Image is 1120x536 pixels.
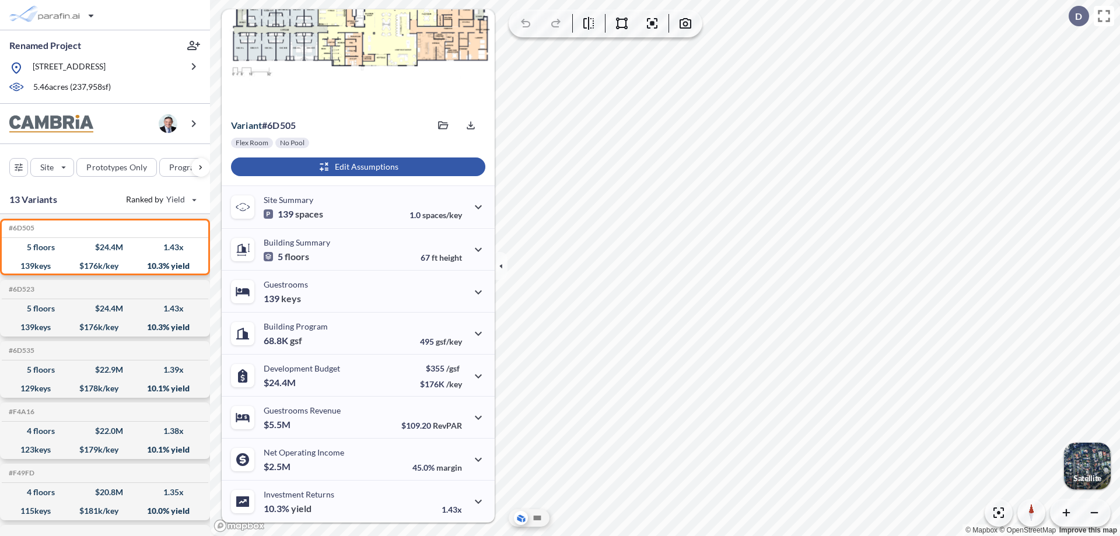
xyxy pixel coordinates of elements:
[285,251,309,262] span: floors
[1064,443,1111,489] img: Switcher Image
[291,503,311,514] span: yield
[76,158,157,177] button: Prototypes Only
[281,293,301,304] span: keys
[264,447,344,457] p: Net Operating Income
[1075,11,1082,22] p: D
[1059,526,1117,534] a: Improve this map
[421,253,462,262] p: 67
[6,346,34,355] h5: Click to copy the code
[159,114,177,133] img: user logo
[264,279,308,289] p: Guestrooms
[231,120,296,131] p: # 6d505
[295,208,323,220] span: spaces
[264,363,340,373] p: Development Budget
[231,157,485,176] button: Edit Assumptions
[264,321,328,331] p: Building Program
[999,526,1056,534] a: OpenStreetMap
[236,138,268,148] p: Flex Room
[439,253,462,262] span: height
[6,469,34,477] h5: Click to copy the code
[264,489,334,499] p: Investment Returns
[166,194,185,205] span: Yield
[264,419,292,430] p: $5.5M
[436,337,462,346] span: gsf/key
[264,293,301,304] p: 139
[117,190,204,209] button: Ranked by Yield
[231,120,262,131] span: Variant
[446,379,462,389] span: /key
[264,503,311,514] p: 10.3%
[1064,443,1111,489] button: Switcher ImageSatellite
[6,285,34,293] h5: Click to copy the code
[412,463,462,472] p: 45.0%
[264,251,309,262] p: 5
[6,224,34,232] h5: Click to copy the code
[213,519,265,533] a: Mapbox homepage
[432,253,437,262] span: ft
[9,115,93,133] img: BrandImage
[264,377,297,388] p: $24.4M
[433,421,462,430] span: RevPAR
[530,511,544,525] button: Site Plan
[446,363,460,373] span: /gsf
[9,192,57,206] p: 13 Variants
[280,138,304,148] p: No Pool
[264,461,292,472] p: $2.5M
[6,408,34,416] h5: Click to copy the code
[420,337,462,346] p: 495
[169,162,202,173] p: Program
[264,208,323,220] p: 139
[264,405,341,415] p: Guestrooms Revenue
[30,158,74,177] button: Site
[264,237,330,247] p: Building Summary
[436,463,462,472] span: margin
[33,81,111,94] p: 5.46 acres ( 237,958 sf)
[86,162,147,173] p: Prototypes Only
[965,526,998,534] a: Mapbox
[264,195,313,205] p: Site Summary
[420,363,462,373] p: $355
[9,39,81,52] p: Renamed Project
[1073,474,1101,483] p: Satellite
[159,158,222,177] button: Program
[514,511,528,525] button: Aerial View
[40,162,54,173] p: Site
[33,61,106,75] p: [STREET_ADDRESS]
[422,210,462,220] span: spaces/key
[420,379,462,389] p: $176K
[409,210,462,220] p: 1.0
[290,335,302,346] span: gsf
[264,335,302,346] p: 68.8K
[442,505,462,514] p: 1.43x
[401,421,462,430] p: $109.20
